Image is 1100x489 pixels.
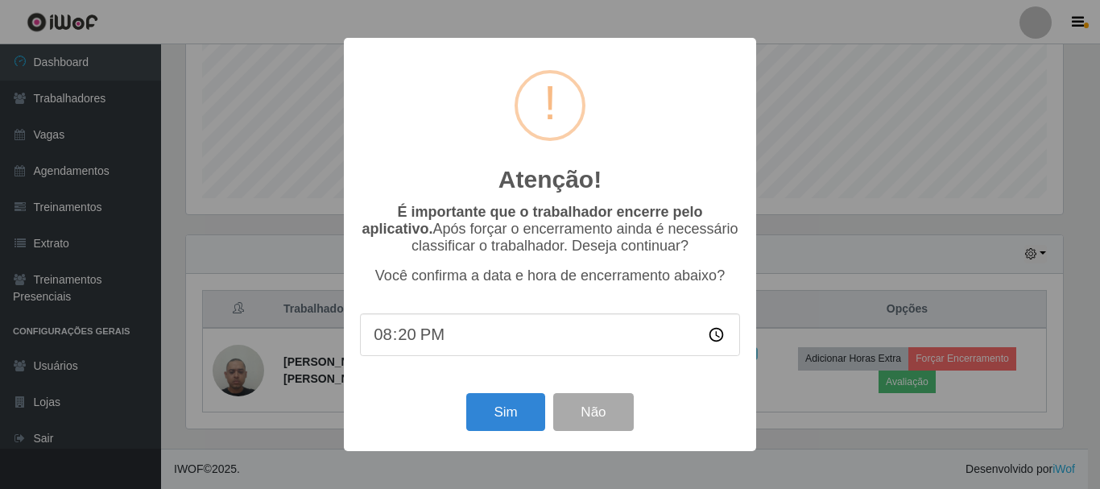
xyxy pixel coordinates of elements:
[360,204,740,255] p: Após forçar o encerramento ainda é necessário classificar o trabalhador. Deseja continuar?
[498,165,602,194] h2: Atenção!
[362,204,702,237] b: É importante que o trabalhador encerre pelo aplicativo.
[553,393,633,431] button: Não
[360,267,740,284] p: Você confirma a data e hora de encerramento abaixo?
[466,393,544,431] button: Sim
